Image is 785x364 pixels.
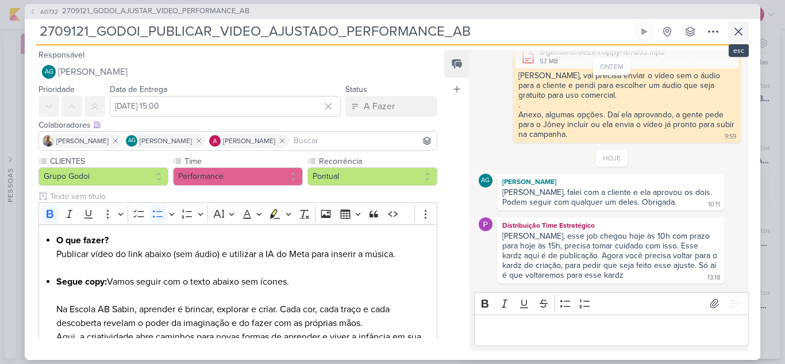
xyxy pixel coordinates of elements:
div: a-gentle-breeze-happy-167893.mp3 [515,44,738,68]
span: [PERSON_NAME] [58,65,128,79]
div: [PERSON_NAME], falei com a cliente e ela aprovou os dois. Podem seguir com qualquer um deles. Obr... [502,187,714,207]
img: Distribuição Time Estratégico [479,217,492,231]
span: [PERSON_NAME] [223,136,275,146]
div: Colaboradores [39,119,437,131]
input: Buscar [291,134,434,148]
span: [PERSON_NAME] [140,136,192,146]
label: Recorrência [318,155,437,167]
img: Iara Santos [43,135,54,147]
li: Publicar vídeo do link abaixo (sem áudio) e utilizar a IA do Meta para inserir a música. [56,233,431,275]
div: . [518,100,736,110]
p: AG [128,138,136,144]
label: Data de Entrega [110,85,167,94]
label: CLIENTES [49,155,168,167]
label: Responsável [39,50,84,60]
button: Pontual [307,167,437,186]
div: Editor toolbar [39,202,437,225]
div: 10:11 [708,200,720,209]
button: Performance [173,167,303,186]
div: Distribuição Time Estratégico [499,220,722,231]
div: Aline Gimenez Graciano [479,174,492,187]
label: Time [183,155,303,167]
input: Select a date [110,96,341,117]
div: Ligar relógio [640,27,649,36]
div: 13:18 [707,273,720,282]
p: AG [45,69,53,75]
p: AG [481,178,490,184]
div: Editor editing area: main [474,315,749,346]
input: Kard Sem Título [36,21,632,42]
button: A Fazer [345,96,437,117]
button: Grupo Godoi [39,167,168,186]
div: Aline Gimenez Graciano [126,135,137,147]
img: Alessandra Gomes [209,135,221,147]
div: A Fazer [364,99,395,113]
div: [PERSON_NAME], esse job chegou hoje às 10h com prazo para hoje às 15h, precisa tomar cuidado com ... [502,231,719,280]
strong: Segue copy: [56,276,107,288]
div: [PERSON_NAME] [499,176,722,187]
strong: O que fazer? [56,235,109,246]
div: Anexo, algumas opções. Daí ela aprovando, a gente pede para o Jôney incluir ou ela envia o vídeo ... [518,110,737,139]
span: [PERSON_NAME] [56,136,109,146]
div: esc [729,44,749,57]
button: AG [PERSON_NAME] [39,62,437,82]
input: Texto sem título [48,190,437,202]
div: 5.7 MB [540,57,665,66]
div: a-gentle-breeze-happy-167893.mp3 [540,46,665,58]
label: Status [345,85,367,94]
div: Aline Gimenez Graciano [42,65,56,79]
div: [PERSON_NAME], vai precisa enviar o vídeo sem o áudio para a cliente e pendi para escolher um áud... [518,71,736,100]
div: 9:59 [725,132,736,141]
label: Prioridade [39,85,75,94]
div: Editor toolbar [474,292,749,315]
